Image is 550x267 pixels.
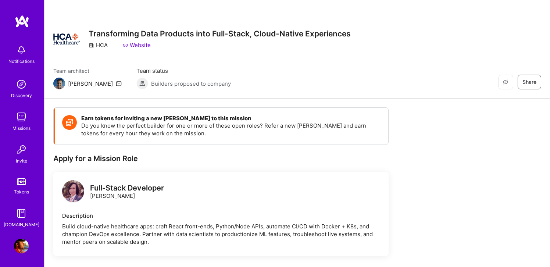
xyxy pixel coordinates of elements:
[11,92,32,99] div: Discovery
[14,239,29,253] img: User Avatar
[68,80,113,88] div: [PERSON_NAME]
[81,115,381,122] h4: Earn tokens for inviting a new [PERSON_NAME] to this mission
[62,212,380,220] div: Description
[8,57,35,65] div: Notifications
[12,239,31,253] a: User Avatar
[62,115,77,130] img: Token icon
[14,43,29,57] img: bell
[81,122,381,137] p: Do you know the perfect builder for one or more of these open roles? Refer a new [PERSON_NAME] an...
[151,80,231,88] span: Builders proposed to company
[14,110,29,124] img: teamwork
[90,184,164,192] div: Full-Stack Developer
[53,33,80,44] img: Company Logo
[503,79,508,85] i: icon EyeClosed
[518,75,541,89] button: Share
[15,15,29,28] img: logo
[122,41,151,49] a: Website
[89,42,94,48] i: icon CompanyGray
[17,178,26,185] img: tokens
[89,29,351,38] h3: Transforming Data Products into Full-Stack, Cloud-Native Experiences
[14,188,29,196] div: Tokens
[14,206,29,221] img: guide book
[62,180,84,202] img: logo
[14,77,29,92] img: discovery
[136,78,148,89] img: Builders proposed to company
[53,67,122,75] span: Team architect
[12,124,31,132] div: Missions
[14,142,29,157] img: Invite
[89,41,108,49] div: HCA
[4,221,39,228] div: [DOMAIN_NAME]
[62,180,84,204] a: logo
[16,157,27,165] div: Invite
[136,67,231,75] span: Team status
[62,222,380,246] div: Build cloud-native healthcare apps: craft React front-ends, Python/Node APIs, automate CI/CD with...
[116,81,122,86] i: icon Mail
[90,184,164,200] div: [PERSON_NAME]
[522,78,536,86] span: Share
[53,78,65,89] img: Team Architect
[53,154,389,163] div: Apply for a Mission Role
